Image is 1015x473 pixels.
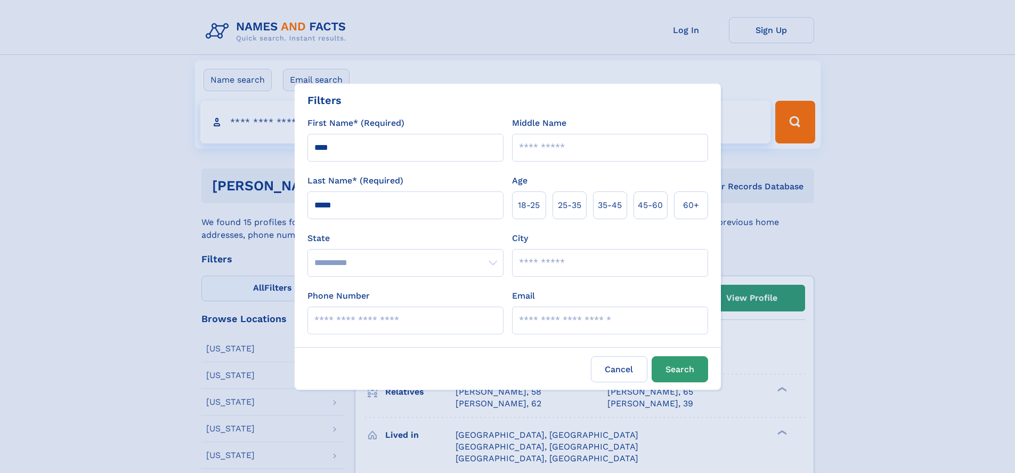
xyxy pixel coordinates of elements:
span: 45‑60 [638,199,663,212]
span: 35‑45 [598,199,622,212]
label: Middle Name [512,117,566,130]
div: Filters [307,92,342,108]
label: Email [512,290,535,302]
span: 25‑35 [558,199,581,212]
label: City [512,232,528,245]
label: Phone Number [307,290,370,302]
label: Age [512,174,527,187]
label: State [307,232,504,245]
label: First Name* (Required) [307,117,404,130]
span: 18‑25 [518,199,540,212]
button: Search [652,356,708,382]
span: 60+ [683,199,699,212]
label: Cancel [591,356,647,382]
label: Last Name* (Required) [307,174,403,187]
